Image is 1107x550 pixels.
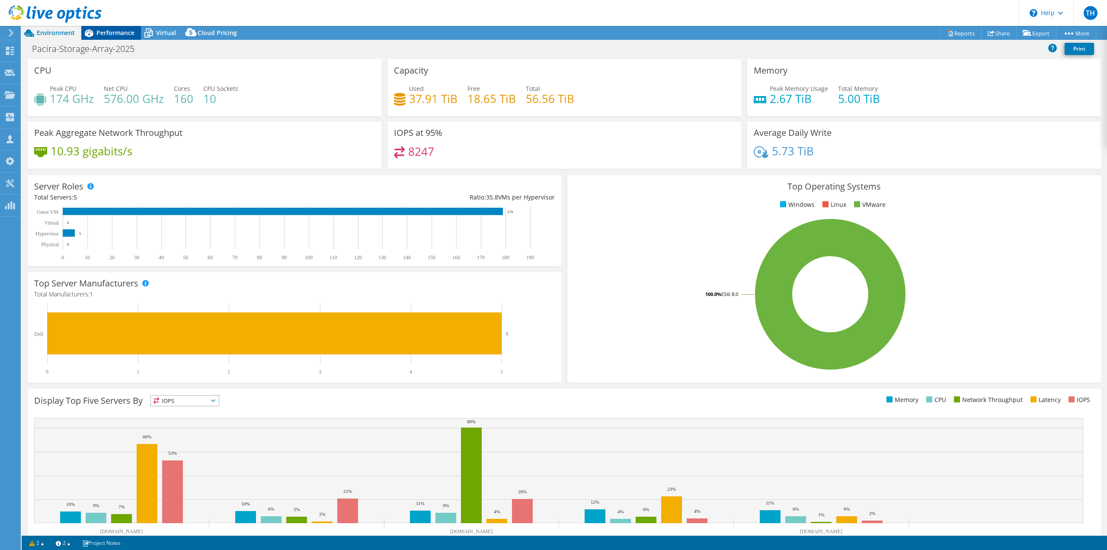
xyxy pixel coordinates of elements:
[198,29,237,37] span: Cloud Pricing
[838,94,880,103] h4: 5.00 TiB
[428,254,435,261] text: 150
[268,506,275,511] text: 6%
[34,193,294,202] div: Total Servers:
[241,501,250,506] text: 10%
[45,220,59,226] text: Virtual
[486,193,498,201] span: 35.8
[502,254,509,261] text: 180
[416,501,425,506] text: 11%
[1016,26,1056,40] a: Export
[694,508,701,514] text: 4%
[721,291,738,297] tspan: ESXi 8.0
[844,506,850,511] text: 6%
[34,128,182,138] h3: Peak Aggregate Network Throughput
[494,509,500,514] text: 4%
[507,210,513,214] text: 179
[343,489,352,494] text: 21%
[330,254,337,261] text: 110
[477,254,485,261] text: 170
[174,94,193,103] h4: 160
[28,44,148,54] h1: Pacira-Storage-Array-2025
[940,26,982,40] a: Reports
[378,254,386,261] text: 130
[754,66,787,75] h3: Memory
[46,369,48,375] text: 0
[104,94,164,103] h4: 576.00 GHz
[506,331,509,336] text: 5
[574,182,1094,191] h3: Top Operating Systems
[410,369,412,375] text: 4
[526,84,540,93] span: Total
[61,254,64,261] text: 0
[109,254,115,261] text: 20
[41,241,59,248] text: Physical
[793,506,799,511] text: 6%
[1030,9,1037,17] svg: \n
[134,254,139,261] text: 30
[884,395,918,405] li: Memory
[208,254,213,261] text: 60
[500,369,503,375] text: 5
[34,331,43,337] text: Dell
[820,200,846,209] li: Linux
[50,94,94,103] h4: 174 GHz
[90,290,93,298] span: 1
[770,84,828,93] span: Peak Memory Usage
[50,84,77,93] span: Peak CPU
[227,369,230,375] text: 2
[772,146,814,156] h4: 5.73 TiB
[104,84,128,93] span: Net CPU
[151,396,219,406] span: IOPS
[143,434,151,439] text: 66%
[394,128,442,138] h3: IOPS at 95%
[869,511,876,516] text: 2%
[403,254,411,261] text: 140
[305,254,313,261] text: 100
[800,528,843,534] text: [DOMAIN_NAME]
[526,254,534,261] text: 190
[354,254,362,261] text: 120
[591,499,599,505] text: 12%
[409,94,458,103] h4: 37.91 TiB
[67,242,69,247] text: 0
[766,500,774,505] text: 11%
[754,128,832,138] h3: Average Daily Write
[34,182,83,191] h3: Server Roles
[96,29,134,37] span: Performance
[319,511,326,517] text: 2%
[34,279,138,288] h3: Top Server Manufacturers
[37,209,58,215] text: Guest VM
[66,502,75,507] text: 10%
[452,254,460,261] text: 160
[294,193,555,202] div: Ratio: VMs per Hypervisor
[467,419,476,424] text: 80%
[443,503,449,508] text: 9%
[282,254,287,261] text: 90
[257,254,262,261] text: 80
[952,395,1023,405] li: Network Throughput
[818,512,825,517] text: 1%
[770,94,828,103] h4: 2.67 TiB
[203,84,238,93] span: CPU Sockets
[156,29,176,37] span: Virtual
[74,193,77,201] span: 5
[37,29,75,37] span: Environment
[778,200,815,209] li: Windows
[518,489,527,494] text: 20%
[924,395,946,405] li: CPU
[408,147,434,156] h4: 8247
[79,232,81,236] text: 5
[100,528,143,534] text: [DOMAIN_NAME]
[409,84,424,93] span: Used
[981,26,1017,40] a: Share
[450,528,493,534] text: [DOMAIN_NAME]
[319,369,321,375] text: 3
[294,507,300,512] text: 5%
[23,537,50,548] a: 2
[183,254,188,261] text: 50
[174,84,190,93] span: Cores
[34,289,555,299] h4: Total Manufacturers:
[617,509,624,514] text: 4%
[1028,395,1061,405] li: Latency
[168,450,177,456] text: 53%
